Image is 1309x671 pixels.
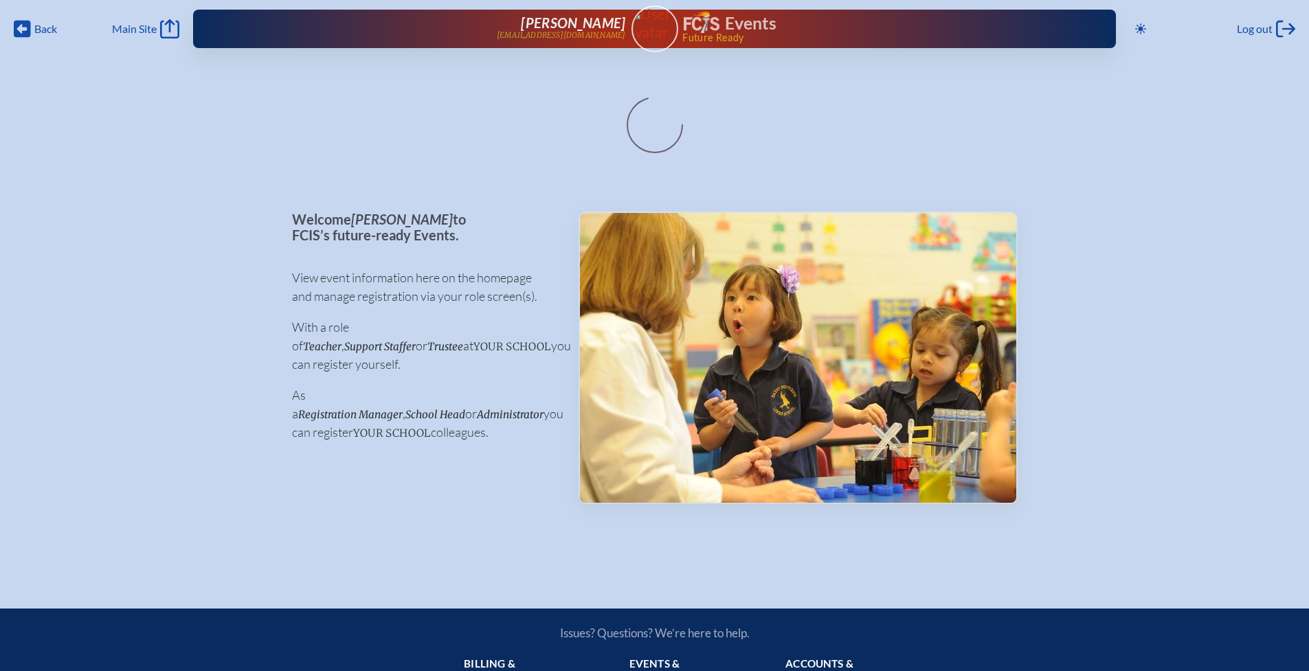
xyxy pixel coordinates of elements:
[473,340,551,353] span: your school
[477,408,544,421] span: Administrator
[631,5,678,52] a: User Avatar
[580,213,1016,503] img: Events
[344,340,416,353] span: Support Staffer
[292,386,557,442] p: As a , or you can register colleagues.
[112,19,179,38] a: Main Site
[684,11,1073,43] div: FCIS Events — Future ready
[298,408,403,421] span: Registration Manager
[303,340,342,353] span: Teacher
[625,5,684,41] img: User Avatar
[1237,22,1273,36] span: Log out
[112,22,157,36] span: Main Site
[292,318,557,374] p: With a role of , or at you can register yourself.
[427,340,463,353] span: Trustee
[292,212,557,242] p: Welcome to FCIS’s future-ready Events.
[405,408,465,421] span: School Head
[351,211,453,227] span: [PERSON_NAME]
[497,31,626,40] p: [EMAIL_ADDRESS][DOMAIN_NAME]
[34,22,57,36] span: Back
[292,269,557,306] p: View event information here on the homepage and manage registration via your role screen(s).
[353,427,431,440] span: your school
[521,14,625,31] span: [PERSON_NAME]
[413,626,897,640] p: Issues? Questions? We’re here to help.
[682,33,1072,43] span: Future Ready
[237,15,626,43] a: [PERSON_NAME][EMAIL_ADDRESS][DOMAIN_NAME]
